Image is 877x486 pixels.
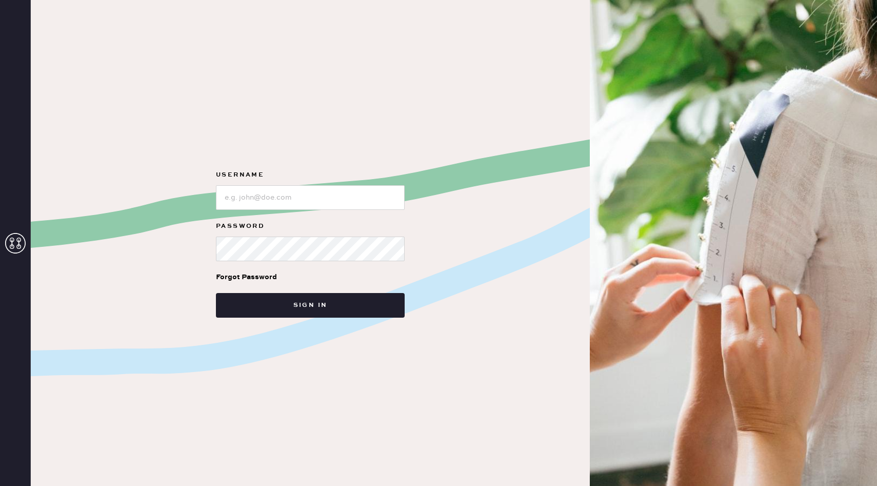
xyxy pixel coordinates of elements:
[216,293,405,318] button: Sign in
[216,261,277,293] a: Forgot Password
[216,220,405,232] label: Password
[216,185,405,210] input: e.g. john@doe.com
[216,169,405,181] label: Username
[216,271,277,283] div: Forgot Password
